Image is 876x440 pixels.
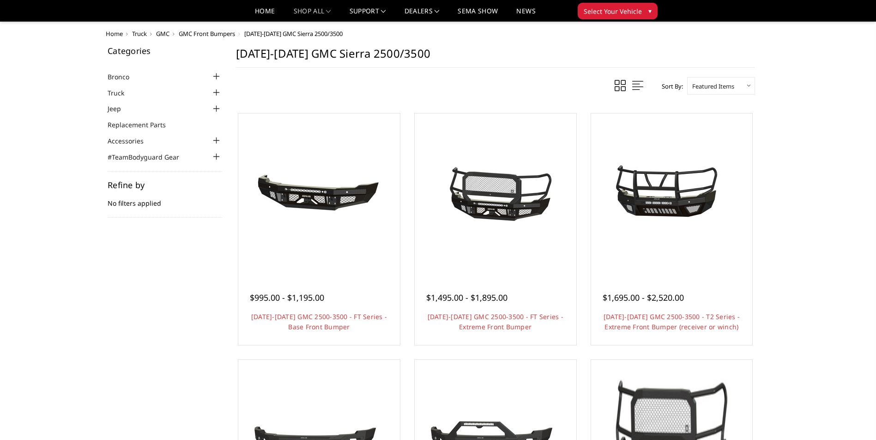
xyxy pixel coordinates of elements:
[108,104,133,113] a: Jeep
[648,6,652,16] span: ▾
[179,30,235,38] a: GMC Front Bumpers
[294,8,331,21] a: shop all
[350,8,386,21] a: Support
[108,181,222,218] div: No filters applied
[417,116,574,273] a: 2024-2026 GMC 2500-3500 - FT Series - Extreme Front Bumper 2024-2026 GMC 2500-3500 - FT Series - ...
[244,30,343,38] span: [DATE]-[DATE] GMC Sierra 2500/3500
[108,181,222,189] h5: Refine by
[156,30,169,38] a: GMC
[108,152,191,162] a: #TeamBodyguard Gear
[255,8,275,21] a: Home
[516,8,535,21] a: News
[657,79,683,93] label: Sort By:
[604,312,740,331] a: [DATE]-[DATE] GMC 2500-3500 - T2 Series - Extreme Front Bumper (receiver or winch)
[405,8,440,21] a: Dealers
[236,47,755,68] h1: [DATE]-[DATE] GMC Sierra 2500/3500
[428,312,563,331] a: [DATE]-[DATE] GMC 2500-3500 - FT Series - Extreme Front Bumper
[458,8,498,21] a: SEMA Show
[132,30,147,38] a: Truck
[106,30,123,38] a: Home
[250,292,324,303] span: $995.00 - $1,195.00
[108,47,222,55] h5: Categories
[241,116,398,273] a: 2024-2025 GMC 2500-3500 - FT Series - Base Front Bumper 2024-2025 GMC 2500-3500 - FT Series - Bas...
[603,292,684,303] span: $1,695.00 - $2,520.00
[108,88,136,98] a: Truck
[593,116,750,273] a: 2024-2026 GMC 2500-3500 - T2 Series - Extreme Front Bumper (receiver or winch) 2024-2026 GMC 2500...
[108,72,141,82] a: Bronco
[426,292,507,303] span: $1,495.00 - $1,895.00
[108,136,155,146] a: Accessories
[108,120,177,130] a: Replacement Parts
[578,3,658,19] button: Select Your Vehicle
[584,6,642,16] span: Select Your Vehicle
[251,312,387,331] a: [DATE]-[DATE] GMC 2500-3500 - FT Series - Base Front Bumper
